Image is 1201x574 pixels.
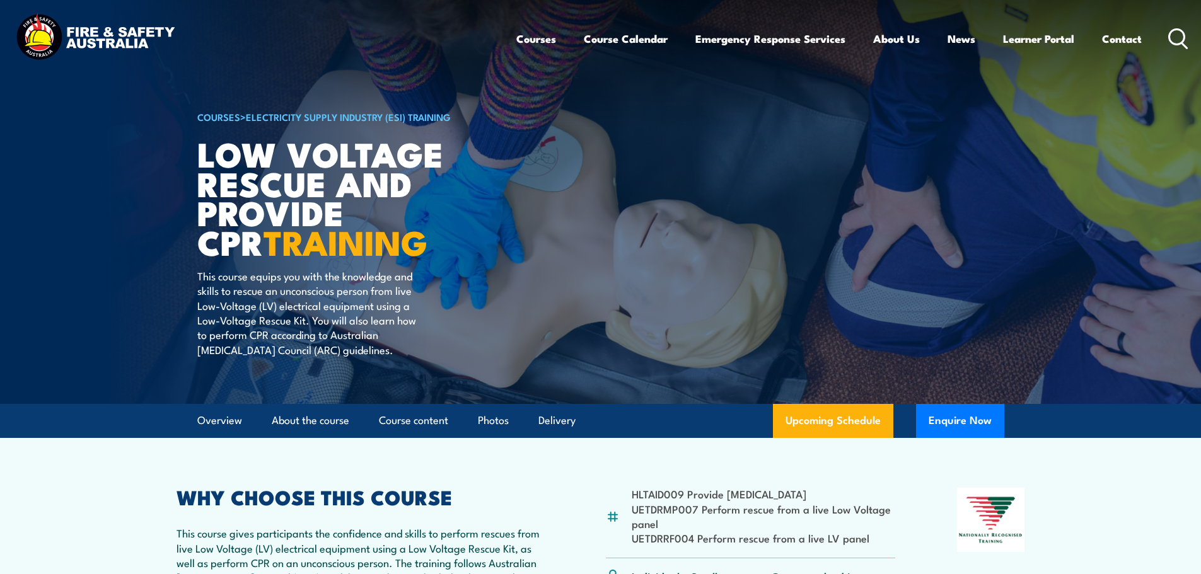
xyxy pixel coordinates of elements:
[957,488,1025,552] img: Nationally Recognised Training logo.
[197,404,242,437] a: Overview
[197,268,427,357] p: This course equips you with the knowledge and skills to rescue an unconscious person from live Lo...
[632,531,896,545] li: UETDRRF004 Perform rescue from a live LV panel
[197,139,509,256] h1: Low Voltage Rescue and Provide CPR
[948,22,975,55] a: News
[1102,22,1142,55] a: Contact
[264,215,427,267] strong: TRAINING
[478,404,509,437] a: Photos
[773,404,893,438] a: Upcoming Schedule
[695,22,845,55] a: Emergency Response Services
[584,22,668,55] a: Course Calendar
[632,502,896,531] li: UETDRMP007 Perform rescue from a live Low Voltage panel
[177,488,545,505] h2: WHY CHOOSE THIS COURSE
[197,110,240,123] a: COURSES
[197,109,509,124] h6: >
[272,404,349,437] a: About the course
[516,22,556,55] a: Courses
[538,404,576,437] a: Delivery
[379,404,448,437] a: Course content
[873,22,920,55] a: About Us
[1003,22,1074,55] a: Learner Portal
[246,110,451,123] a: Electricity Supply Industry (ESI) Training
[632,486,896,501] li: HLTAID009 Provide [MEDICAL_DATA]
[916,404,1004,438] button: Enquire Now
